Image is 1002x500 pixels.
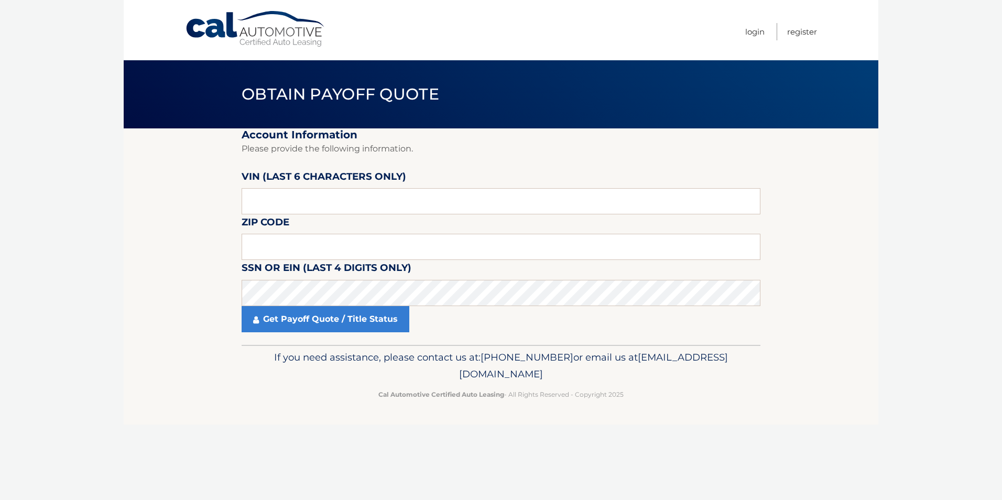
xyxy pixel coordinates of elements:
h2: Account Information [242,128,760,142]
a: Login [745,23,765,40]
span: Obtain Payoff Quote [242,84,439,104]
p: - All Rights Reserved - Copyright 2025 [248,389,754,400]
label: VIN (last 6 characters only) [242,169,406,188]
label: Zip Code [242,214,289,234]
p: If you need assistance, please contact us at: or email us at [248,349,754,383]
a: Register [787,23,817,40]
a: Get Payoff Quote / Title Status [242,306,409,332]
strong: Cal Automotive Certified Auto Leasing [378,390,504,398]
p: Please provide the following information. [242,142,760,156]
a: Cal Automotive [185,10,326,48]
span: [PHONE_NUMBER] [481,351,573,363]
label: SSN or EIN (last 4 digits only) [242,260,411,279]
